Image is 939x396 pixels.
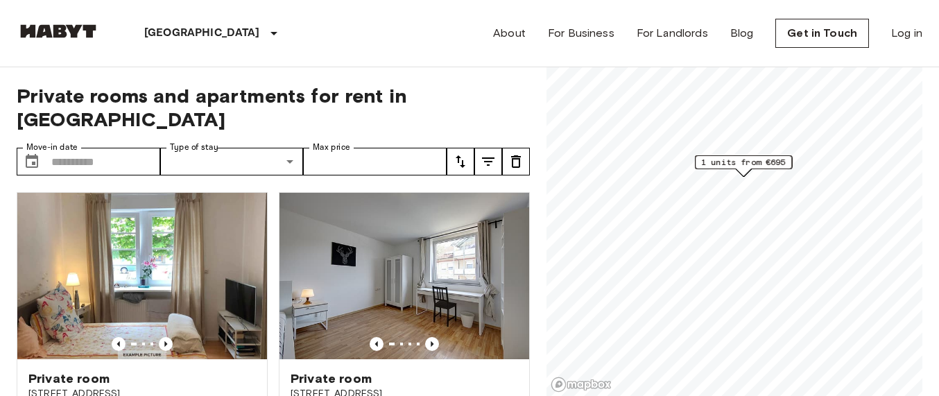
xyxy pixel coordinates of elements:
span: Private room [28,370,110,387]
a: Log in [891,25,922,42]
button: tune [474,148,502,175]
img: Marketing picture of unit DE-09-012-002-03HF [17,193,267,359]
span: Private rooms and apartments for rent in [GEOGRAPHIC_DATA] [17,84,530,131]
button: tune [447,148,474,175]
button: Previous image [112,337,126,351]
button: tune [502,148,530,175]
a: For Landlords [637,25,708,42]
a: Blog [730,25,754,42]
a: Mapbox logo [551,377,612,393]
label: Move-in date [26,141,78,153]
img: Marketing picture of unit DE-09-017-01M [279,193,529,359]
img: Habyt [17,24,100,38]
span: 1 units from €695 [701,156,786,169]
label: Max price [313,141,350,153]
a: For Business [548,25,614,42]
div: Map marker [695,155,792,177]
button: Previous image [370,337,384,351]
label: Type of stay [170,141,218,153]
button: Previous image [159,337,173,351]
a: Get in Touch [775,19,869,48]
button: Previous image [425,337,439,351]
a: About [493,25,526,42]
button: Choose date [18,148,46,175]
p: [GEOGRAPHIC_DATA] [144,25,260,42]
span: Private room [291,370,372,387]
